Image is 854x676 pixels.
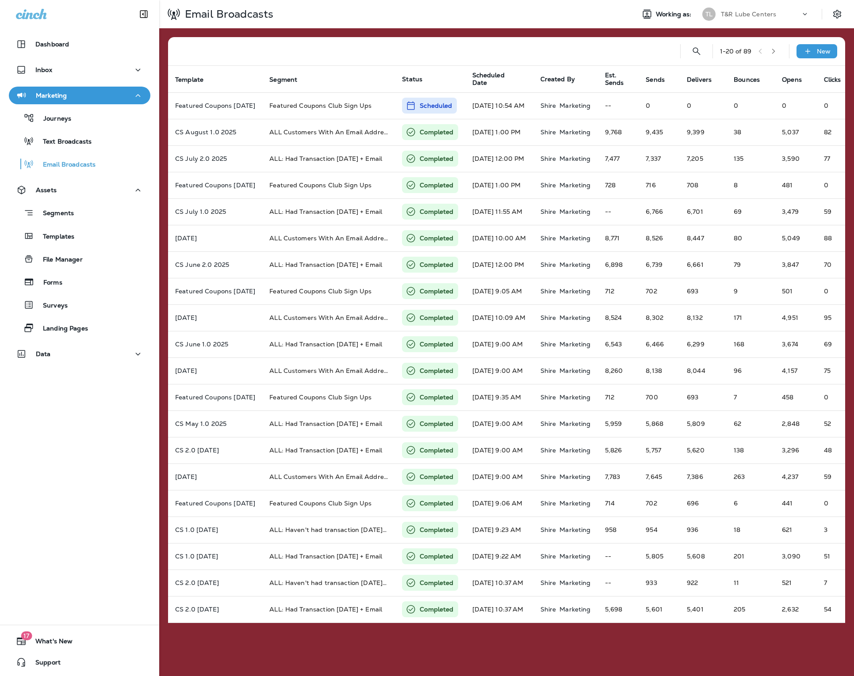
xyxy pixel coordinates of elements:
[269,181,371,189] span: Featured Coupons Club Sign Ups
[559,288,590,295] p: Marketing
[420,260,453,269] p: Completed
[175,76,215,84] span: Template
[559,394,590,401] p: Marketing
[680,92,727,119] td: 0
[782,526,792,534] span: Open rate:65% (Opens/Sends)
[680,463,727,490] td: 7,386
[9,632,150,650] button: 17What's New
[727,463,775,490] td: 263
[21,631,32,640] span: 17
[420,234,453,243] p: Completed
[181,8,273,21] p: Email Broadcasts
[782,473,798,481] span: Open rate:55% (Opens/Sends)
[639,410,680,437] td: 5,868
[639,304,680,331] td: 8,302
[540,420,556,427] p: Shire
[598,172,639,198] td: 728
[824,552,830,560] span: Click rate:2% (Clicks/Opens)
[727,357,775,384] td: 96
[269,287,371,295] span: Featured Coupons Club Sign Ups
[269,76,309,84] span: Segment
[782,102,786,110] span: 0
[540,235,556,242] p: Shire
[420,605,453,614] p: Completed
[639,251,680,278] td: 6,739
[680,331,727,357] td: 6,299
[175,526,255,533] p: CS 1.0 April 2025
[34,256,83,264] p: File Manager
[639,384,680,410] td: 700
[540,579,556,586] p: Shire
[9,61,150,79] button: Inbox
[540,261,556,268] p: Shire
[269,234,390,242] span: ALL Customers With An Email Address
[680,357,727,384] td: 8,044
[175,420,255,427] p: CS May 1.0 2025
[269,446,382,454] span: ALL: Had Transaction within 18 months + Email
[175,579,255,586] p: CS 2.0 March 2025
[598,463,639,490] td: 7,783
[540,288,556,295] p: Shire
[34,233,74,241] p: Templates
[269,208,382,216] span: ALL: Had Transaction within 18 months + Email
[540,341,556,348] p: Shire
[36,92,67,99] p: Marketing
[824,526,827,534] span: Click rate:0% (Clicks/Opens)
[540,526,556,533] p: Shire
[727,198,775,225] td: 69
[34,302,68,310] p: Surveys
[687,76,712,84] span: Delivers
[175,155,255,162] p: CS July 2.0 2025
[680,278,727,304] td: 693
[727,490,775,516] td: 6
[559,314,590,321] p: Marketing
[34,138,92,146] p: Text Broadcasts
[420,207,453,216] p: Completed
[824,393,828,401] span: 0
[680,437,727,463] td: 5,620
[824,314,831,322] span: Click rate:2% (Clicks/Opens)
[680,145,727,172] td: 7,205
[824,287,828,295] span: 0
[782,287,793,295] span: Open rate:71% (Opens/Sends)
[175,102,255,109] p: Featured Coupons August 2025
[782,605,799,613] span: Open rate:47% (Opens/Sends)
[817,48,831,55] p: New
[540,129,556,136] p: Shire
[35,41,69,48] p: Dashboard
[175,208,255,215] p: CS July 1.0 2025
[9,35,150,53] button: Dashboard
[269,340,382,348] span: ALL: Had Transaction within 18 months + Email
[598,145,639,172] td: 7,477
[656,11,693,18] span: Working as:
[559,579,590,586] p: Marketing
[598,410,639,437] td: 5,959
[269,420,382,428] span: ALL: Had Transaction within 18 months + Email
[824,181,828,189] span: 0
[269,155,382,163] span: ALL: Had Transaction within 18 months + Email
[824,579,827,587] span: Click rate:1% (Clicks/Opens)
[727,570,775,596] td: 11
[540,155,556,162] p: Shire
[36,350,51,357] p: Data
[472,72,530,87] span: Scheduled Date
[824,473,831,481] span: Click rate:1% (Clicks/Opens)
[598,490,639,516] td: 714
[420,366,453,375] p: Completed
[175,473,255,480] p: Easter 2025
[824,340,832,348] span: Click rate:2% (Clicks/Opens)
[559,500,590,507] p: Marketing
[465,410,533,437] td: [DATE] 9:00 AM
[639,145,680,172] td: 7,337
[782,234,800,242] span: Open rate:59% (Opens/Sends)
[824,261,831,269] span: Click rate:2% (Clicks/Opens)
[465,251,533,278] td: [DATE] 12:00 PM
[559,102,590,109] p: Marketing
[727,516,775,543] td: 18
[175,500,255,507] p: Featured Coupons April 2025
[782,446,799,454] span: Open rate:57% (Opens/Sends)
[465,225,533,251] td: [DATE] 10:00 AM
[782,261,799,269] span: Open rate:57% (Opens/Sends)
[680,119,727,145] td: 9,399
[9,653,150,671] button: Support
